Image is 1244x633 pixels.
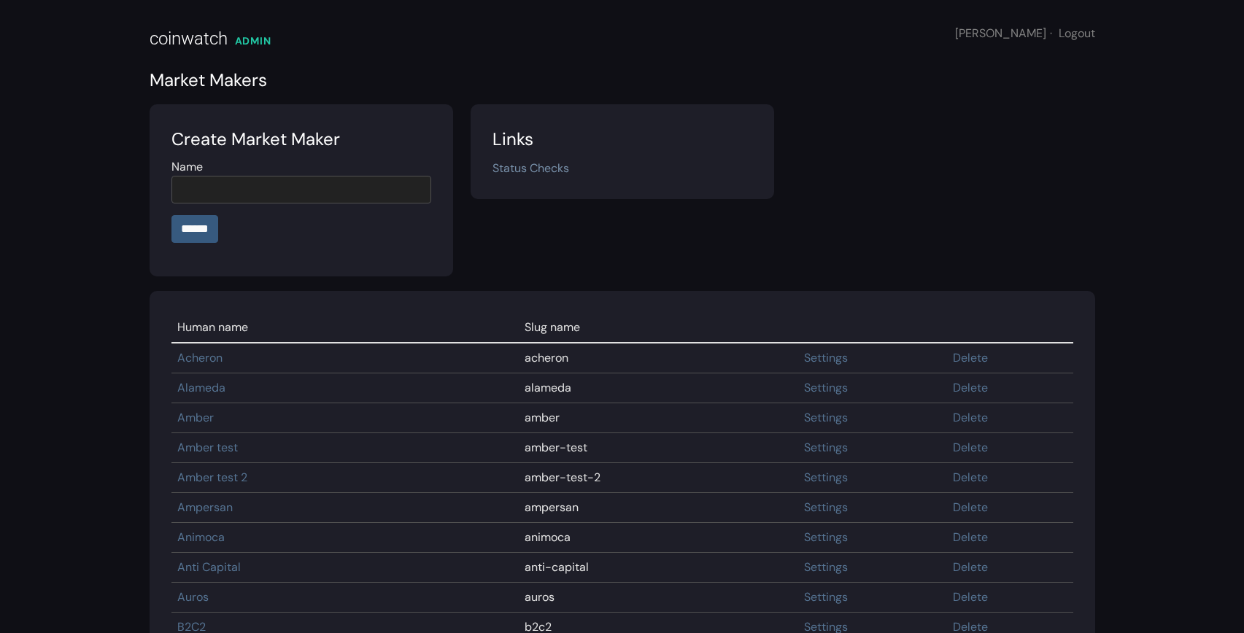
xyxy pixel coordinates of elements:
td: acheron [519,343,797,373]
a: Settings [804,559,848,575]
a: Amber [177,410,214,425]
td: ampersan [519,493,797,523]
a: Alameda [177,380,225,395]
span: · [1050,26,1052,41]
a: Auros [177,589,209,605]
td: amber-test [519,433,797,463]
a: Delete [953,500,988,515]
a: Amber test [177,440,238,455]
a: Acheron [177,350,223,365]
td: anti-capital [519,553,797,583]
a: Delete [953,440,988,455]
a: Settings [804,350,848,365]
a: Delete [953,559,988,575]
a: Settings [804,470,848,485]
a: Settings [804,529,848,545]
div: coinwatch [150,26,228,52]
a: Delete [953,470,988,485]
div: Links [492,126,752,152]
a: Settings [804,410,848,425]
td: animoca [519,523,797,553]
a: Delete [953,410,988,425]
td: amber-test-2 [519,463,797,493]
td: alameda [519,373,797,403]
a: Delete [953,350,988,365]
a: Settings [804,500,848,515]
a: Amber test 2 [177,470,247,485]
a: Status Checks [492,160,569,176]
div: Market Makers [150,67,1095,93]
a: Logout [1059,26,1095,41]
a: Ampersan [177,500,233,515]
div: ADMIN [235,34,271,49]
a: Delete [953,380,988,395]
a: Delete [953,529,988,545]
a: Delete [953,589,988,605]
a: Anti Capital [177,559,241,575]
label: Name [171,158,203,176]
td: auros [519,583,797,613]
div: Create Market Maker [171,126,431,152]
a: Settings [804,380,848,395]
a: Settings [804,589,848,605]
a: Settings [804,440,848,455]
div: [PERSON_NAME] [955,25,1095,42]
td: Slug name [519,313,797,343]
td: amber [519,403,797,433]
a: Animoca [177,529,225,545]
td: Human name [171,313,519,343]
